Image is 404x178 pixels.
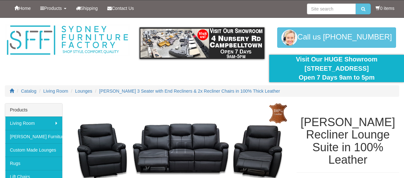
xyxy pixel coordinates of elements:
span: Contact Us [112,6,134,11]
div: Visit Our HUGE Showroom [STREET_ADDRESS] Open 7 Days 9am to 5pm [274,55,399,82]
h1: [PERSON_NAME] Recliner Lounge Suite in 100% Leather [297,116,399,166]
div: Products [5,103,62,117]
a: Products [35,0,71,16]
li: 0 items [376,5,394,11]
span: Shipping [80,6,98,11]
a: Catalog [21,89,36,94]
a: Living Room [5,117,62,130]
img: showroom.gif [140,27,265,59]
a: Lounges [75,89,92,94]
a: Custom Made Lounges [5,143,62,157]
a: Contact Us [103,0,139,16]
a: Living Room [43,89,68,94]
span: Home [19,6,31,11]
a: Shipping [71,0,103,16]
input: Site search [307,4,356,14]
a: [PERSON_NAME] Furniture [5,130,62,143]
a: [PERSON_NAME] 3 Seater with End Recliners & 2x Recliner Chairs in 100% Thick Leather [99,89,280,94]
img: Sydney Furniture Factory [5,24,130,56]
a: Rugs [5,157,62,170]
span: Products [44,6,62,11]
a: Home [10,0,35,16]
